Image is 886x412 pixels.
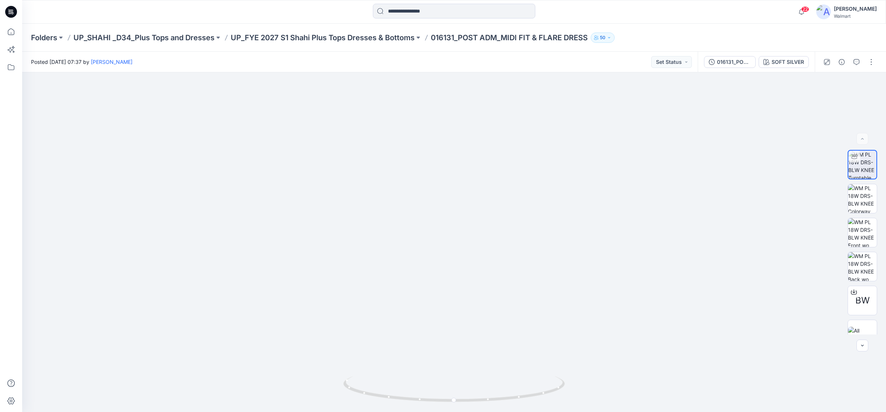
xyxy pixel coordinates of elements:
[801,6,809,12] span: 22
[834,13,877,19] div: Walmart
[717,58,751,66] div: 016131_POST ADM_MIDI FIT & FLARE DRESS
[31,32,57,43] a: Folders
[772,58,804,66] div: SOFT SILVER
[91,59,133,65] a: [PERSON_NAME]
[231,32,415,43] a: UP_FYE 2027 S1 Shahi Plus Tops Dresses & Bottoms
[591,32,615,43] button: 50
[834,4,877,13] div: [PERSON_NAME]
[73,32,214,43] a: UP_SHAHI _D34_Plus Tops and Dresses
[848,184,877,213] img: WM PL 18W DRS-BLW KNEE Colorway wo Avatar
[759,56,809,68] button: SOFT SILVER
[31,58,133,66] span: Posted [DATE] 07:37 by
[848,218,877,247] img: WM PL 18W DRS-BLW KNEE Front wo Avatar
[836,56,848,68] button: Details
[600,34,605,42] p: 50
[848,252,877,281] img: WM PL 18W DRS-BLW KNEE Back wo Avatar
[816,4,831,19] img: avatar
[855,294,870,307] span: BW
[431,32,588,43] p: 016131_POST ADM_MIDI FIT & FLARE DRESS
[848,151,876,179] img: WM PL 18W DRS-BLW KNEE Turntable with Avatar
[704,56,756,68] button: 016131_POST ADM_MIDI FIT & FLARE DRESS
[848,327,877,342] img: All colorways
